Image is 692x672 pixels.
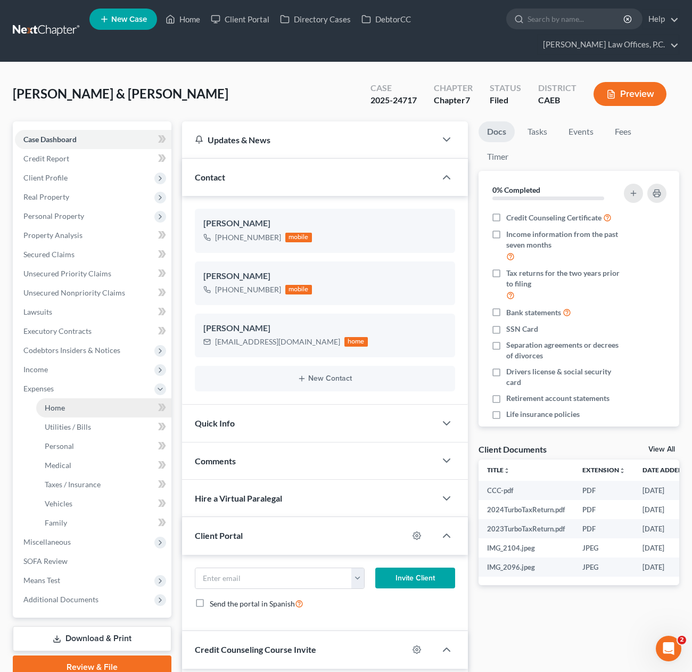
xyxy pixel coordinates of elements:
[492,185,540,194] strong: 0% Completed
[45,518,67,527] span: Family
[479,519,574,538] td: 2023TurboTaxReturn.pdf
[36,398,171,417] a: Home
[15,226,171,245] a: Property Analysis
[15,264,171,283] a: Unsecured Priority Claims
[45,441,74,450] span: Personal
[203,217,447,230] div: [PERSON_NAME]
[23,173,68,182] span: Client Profile
[15,245,171,264] a: Secured Claims
[643,10,679,29] a: Help
[490,82,521,94] div: Status
[285,233,312,242] div: mobile
[205,10,275,29] a: Client Portal
[285,285,312,294] div: mobile
[13,86,228,101] span: [PERSON_NAME] & [PERSON_NAME]
[15,552,171,571] a: SOFA Review
[504,468,510,474] i: unfold_more
[23,288,125,297] span: Unsecured Nonpriority Claims
[434,94,473,106] div: Chapter
[215,232,281,243] div: [PHONE_NUMBER]
[36,494,171,513] a: Vehicles
[203,322,447,335] div: [PERSON_NAME]
[506,340,620,361] span: Separation agreements or decrees of divorces
[36,456,171,475] a: Medical
[656,636,681,661] iframe: Intercom live chat
[574,481,634,500] td: PDF
[15,283,171,302] a: Unsecured Nonpriority Claims
[506,229,620,250] span: Income information from the past seven months
[23,365,48,374] span: Income
[506,268,620,289] span: Tax returns for the two years prior to filing
[370,82,417,94] div: Case
[45,480,101,489] span: Taxes / Insurance
[23,576,60,585] span: Means Test
[45,461,71,470] span: Medical
[275,10,356,29] a: Directory Cases
[538,82,576,94] div: District
[606,121,640,142] a: Fees
[479,121,515,142] a: Docs
[356,10,416,29] a: DebtorCC
[490,94,521,106] div: Filed
[23,326,92,335] span: Executory Contracts
[375,568,455,589] button: Invite Client
[15,302,171,322] a: Lawsuits
[13,626,171,651] a: Download & Print
[23,154,69,163] span: Credit Report
[506,212,602,223] span: Credit Counseling Certificate
[487,466,510,474] a: Titleunfold_more
[574,538,634,558] td: JPEG
[538,94,576,106] div: CAEB
[23,231,83,240] span: Property Analysis
[538,35,679,54] a: [PERSON_NAME] Law Offices, P.C.
[195,568,352,588] input: Enter email
[23,346,120,355] span: Codebtors Insiders & Notices
[215,284,281,295] div: [PHONE_NUMBER]
[111,15,147,23] span: New Case
[160,10,205,29] a: Home
[506,366,620,388] span: Drivers license & social security card
[195,418,235,428] span: Quick Info
[594,82,666,106] button: Preview
[648,446,675,453] a: View All
[574,519,634,538] td: PDF
[23,250,75,259] span: Secured Claims
[15,322,171,341] a: Executory Contracts
[678,636,686,644] span: 2
[23,556,68,566] span: SOFA Review
[195,530,243,540] span: Client Portal
[36,437,171,456] a: Personal
[23,384,54,393] span: Expenses
[434,82,473,94] div: Chapter
[23,192,69,201] span: Real Property
[195,172,225,182] span: Contact
[203,270,447,283] div: [PERSON_NAME]
[506,409,580,420] span: Life insurance policies
[465,95,470,105] span: 7
[479,481,574,500] td: CCC-pdf
[479,500,574,519] td: 2024TurboTaxReturn.pdf
[23,211,84,220] span: Personal Property
[45,499,72,508] span: Vehicles
[15,130,171,149] a: Case Dashboard
[479,558,574,577] td: IMG_2096.jpeg
[195,493,282,503] span: Hire a Virtual Paralegal
[528,9,625,29] input: Search by name...
[195,134,423,145] div: Updates & News
[479,538,574,558] td: IMG_2104.jpeg
[45,403,65,412] span: Home
[215,337,340,347] div: [EMAIL_ADDRESS][DOMAIN_NAME]
[506,307,561,318] span: Bank statements
[45,422,91,431] span: Utilities / Bills
[210,599,295,608] span: Send the portal in Spanish
[642,466,690,474] a: Date Added expand_more
[203,374,447,383] button: New Contact
[574,500,634,519] td: PDF
[36,417,171,437] a: Utilities / Bills
[506,324,538,334] span: SSN Card
[479,444,547,455] div: Client Documents
[23,307,52,316] span: Lawsuits
[479,146,517,167] a: Timer
[519,121,556,142] a: Tasks
[23,537,71,546] span: Miscellaneous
